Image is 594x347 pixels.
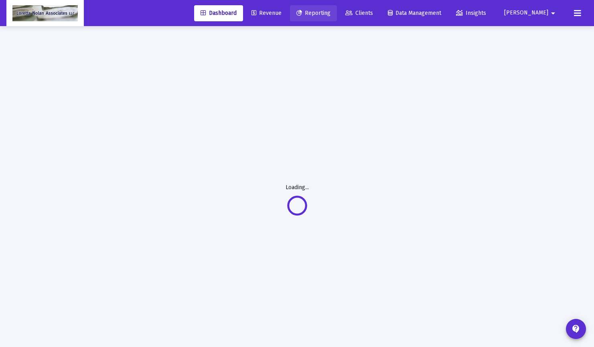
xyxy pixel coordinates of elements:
[290,5,337,21] a: Reporting
[245,5,288,21] a: Revenue
[456,10,486,16] span: Insights
[194,5,243,21] a: Dashboard
[495,5,568,21] button: [PERSON_NAME]
[571,324,581,334] mat-icon: contact_support
[388,10,441,16] span: Data Management
[345,10,373,16] span: Clients
[548,5,558,21] mat-icon: arrow_drop_down
[381,5,448,21] a: Data Management
[450,5,493,21] a: Insights
[504,10,548,16] span: [PERSON_NAME]
[251,10,282,16] span: Revenue
[12,5,78,21] img: Dashboard
[201,10,237,16] span: Dashboard
[339,5,379,21] a: Clients
[296,10,330,16] span: Reporting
